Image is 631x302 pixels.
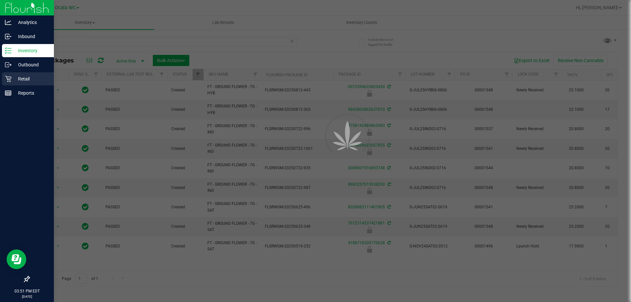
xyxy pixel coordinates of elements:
[12,61,51,69] p: Outbound
[12,47,51,55] p: Inventory
[12,89,51,97] p: Reports
[5,19,12,26] inline-svg: Analytics
[5,90,12,96] inline-svg: Reports
[3,288,51,294] p: 03:51 PM EDT
[5,61,12,68] inline-svg: Outbound
[5,33,12,40] inline-svg: Inbound
[12,33,51,40] p: Inbound
[12,75,51,83] p: Retail
[5,76,12,82] inline-svg: Retail
[7,249,26,269] iframe: Resource center
[12,18,51,26] p: Analytics
[5,47,12,54] inline-svg: Inventory
[3,294,51,299] p: [DATE]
